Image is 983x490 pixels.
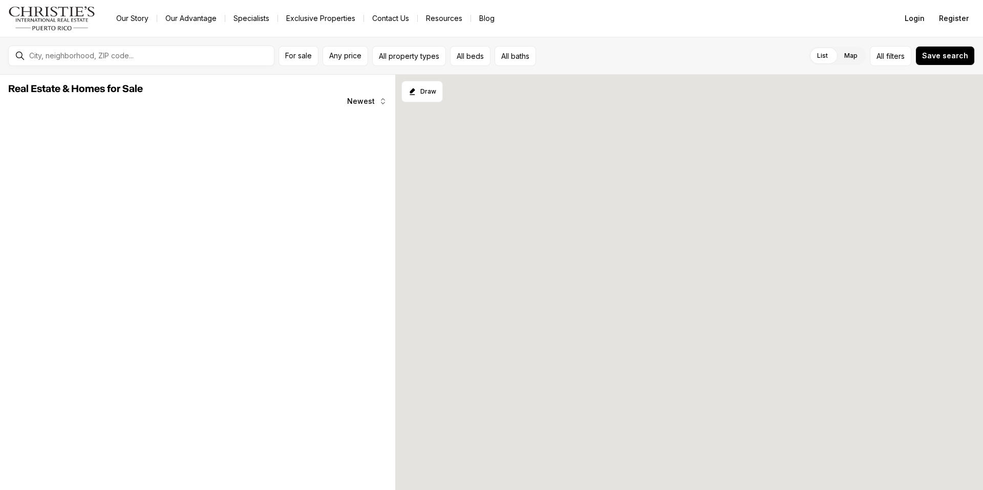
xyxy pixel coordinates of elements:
[323,46,368,66] button: Any price
[329,52,361,60] span: Any price
[877,51,884,61] span: All
[372,46,446,66] button: All property types
[939,14,969,23] span: Register
[809,47,836,65] label: List
[341,91,393,112] button: Newest
[347,97,375,105] span: Newest
[8,6,96,31] img: logo
[418,11,471,26] a: Resources
[364,11,417,26] button: Contact Us
[278,11,364,26] a: Exclusive Properties
[836,47,866,65] label: Map
[471,11,503,26] a: Blog
[933,8,975,29] button: Register
[157,11,225,26] a: Our Advantage
[401,81,443,102] button: Start drawing
[922,52,968,60] span: Save search
[870,46,911,66] button: Allfilters
[905,14,925,23] span: Login
[279,46,318,66] button: For sale
[285,52,312,60] span: For sale
[225,11,277,26] a: Specialists
[108,11,157,26] a: Our Story
[915,46,975,65] button: Save search
[899,8,931,29] button: Login
[495,46,536,66] button: All baths
[450,46,490,66] button: All beds
[8,84,143,94] span: Real Estate & Homes for Sale
[886,51,905,61] span: filters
